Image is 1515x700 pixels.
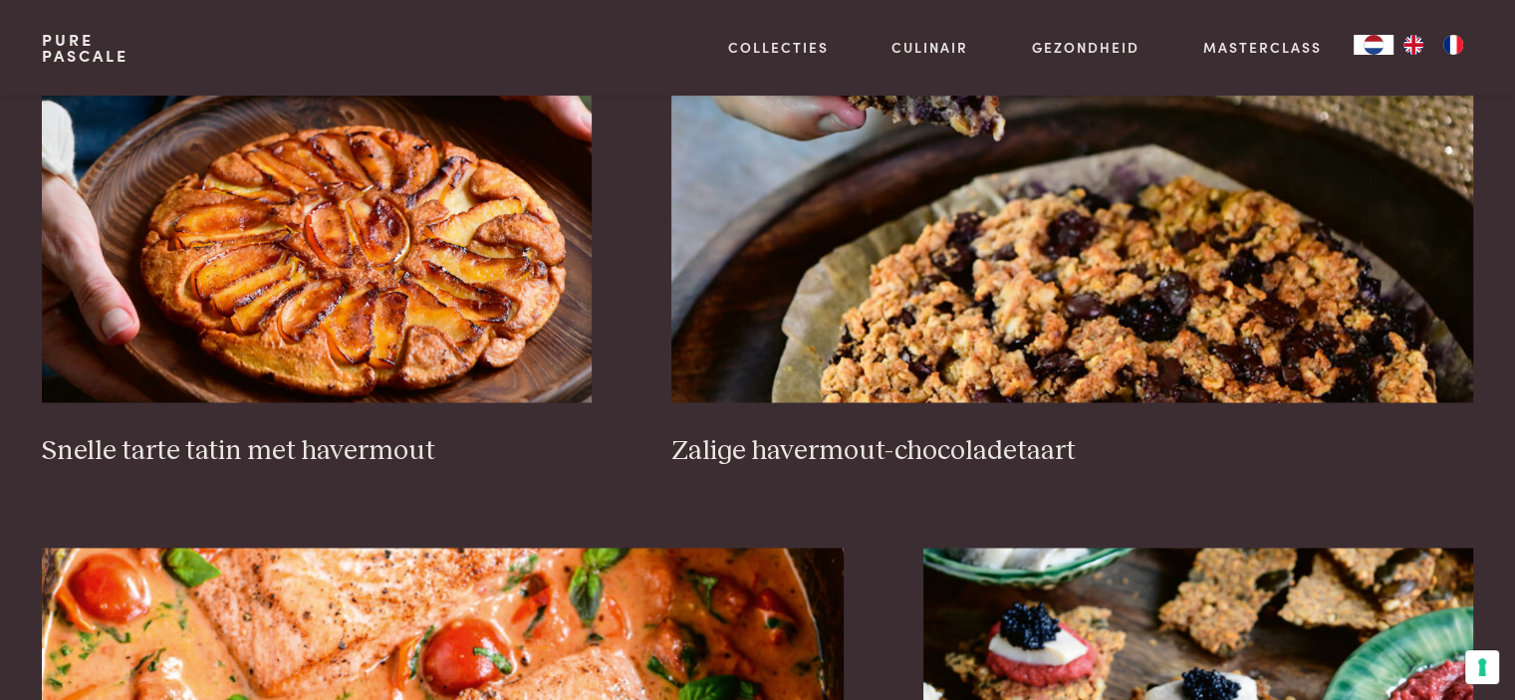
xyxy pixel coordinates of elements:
[671,434,1473,469] h3: Zalige havermout-chocoladetaart
[1032,37,1139,58] a: Gezondheid
[42,32,128,64] a: PurePascale
[1393,35,1433,55] a: EN
[1433,35,1473,55] a: FR
[42,4,592,402] img: Snelle tarte tatin met havermout
[1203,37,1322,58] a: Masterclass
[728,37,829,58] a: Collecties
[1354,35,1393,55] div: Language
[42,434,592,469] h3: Snelle tarte tatin met havermout
[1393,35,1473,55] ul: Language list
[1354,35,1473,55] aside: Language selected: Nederlands
[671,4,1473,402] img: Zalige havermout-chocoladetaart
[42,4,592,468] a: Snelle tarte tatin met havermout Snelle tarte tatin met havermout
[1354,35,1393,55] a: NL
[671,4,1473,468] a: Zalige havermout-chocoladetaart Zalige havermout-chocoladetaart
[891,37,968,58] a: Culinair
[1465,650,1499,684] button: Uw voorkeuren voor toestemming voor trackingtechnologieën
